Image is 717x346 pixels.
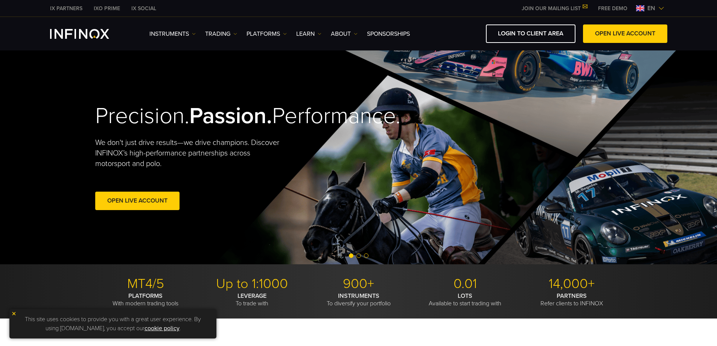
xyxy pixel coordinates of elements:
[95,102,332,130] h2: Precision. Performance.
[126,5,162,12] a: INFINOX
[13,313,213,335] p: This site uses cookies to provide you with a great user experience. By using [DOMAIN_NAME], you a...
[189,102,272,130] strong: Passion.
[88,5,126,12] a: INFINOX
[44,5,88,12] a: INFINOX
[458,292,472,300] strong: LOTS
[95,192,180,210] a: Open Live Account
[308,276,409,292] p: 900+
[149,29,196,38] a: Instruments
[486,24,575,43] a: LOGIN TO CLIENT AREA
[128,292,163,300] strong: PLATFORMS
[50,29,127,39] a: INFINOX Logo
[202,276,303,292] p: Up to 1:1000
[247,29,287,38] a: PLATFORMS
[205,29,237,38] a: TRADING
[349,253,353,258] span: Go to slide 1
[415,276,516,292] p: 0.01
[516,5,592,12] a: JOIN OUR MAILING LIST
[145,325,180,332] a: cookie policy
[592,5,633,12] a: INFINOX MENU
[557,292,587,300] strong: PARTNERS
[95,292,196,307] p: With modern trading tools
[338,292,379,300] strong: INSTRUMENTS
[202,292,303,307] p: To trade with
[521,276,622,292] p: 14,000+
[644,4,658,13] span: en
[521,292,622,307] p: Refer clients to INFINOX
[367,29,410,38] a: SPONSORSHIPS
[95,137,285,169] p: We don't just drive results—we drive champions. Discover INFINOX’s high-performance partnerships ...
[331,29,358,38] a: ABOUT
[364,253,368,258] span: Go to slide 3
[583,24,667,43] a: OPEN LIVE ACCOUNT
[11,311,17,316] img: yellow close icon
[415,292,516,307] p: Available to start trading with
[237,292,266,300] strong: LEVERAGE
[356,253,361,258] span: Go to slide 2
[308,292,409,307] p: To diversify your portfolio
[95,276,196,292] p: MT4/5
[296,29,321,38] a: Learn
